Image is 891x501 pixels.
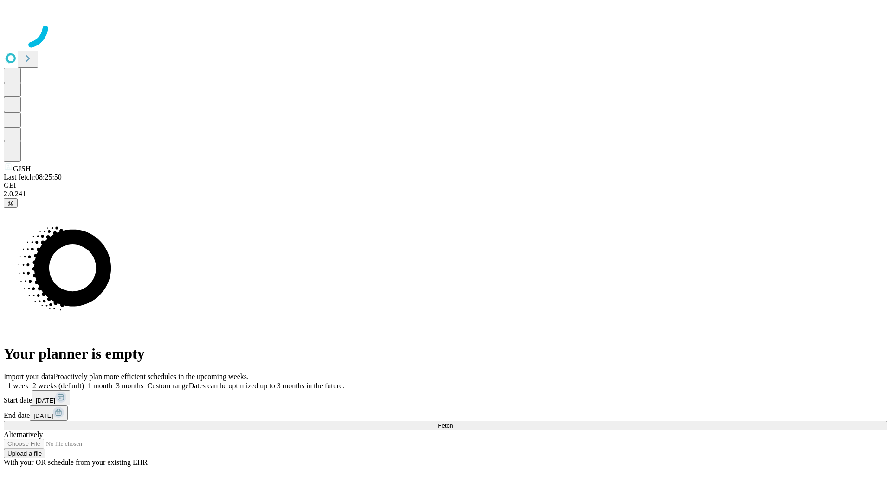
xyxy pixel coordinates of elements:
[7,382,29,390] span: 1 week
[4,405,887,421] div: End date
[32,390,70,405] button: [DATE]
[32,382,84,390] span: 2 weeks (default)
[4,430,43,438] span: Alternatively
[30,405,68,421] button: [DATE]
[54,373,249,380] span: Proactively plan more efficient schedules in the upcoming weeks.
[116,382,143,390] span: 3 months
[4,198,18,208] button: @
[147,382,188,390] span: Custom range
[438,422,453,429] span: Fetch
[189,382,344,390] span: Dates can be optimized up to 3 months in the future.
[4,458,148,466] span: With your OR schedule from your existing EHR
[4,190,887,198] div: 2.0.241
[4,421,887,430] button: Fetch
[88,382,112,390] span: 1 month
[36,397,55,404] span: [DATE]
[33,412,53,419] span: [DATE]
[4,345,887,362] h1: Your planner is empty
[4,181,887,190] div: GEI
[13,165,31,173] span: GJSH
[4,390,887,405] div: Start date
[7,199,14,206] span: @
[4,173,62,181] span: Last fetch: 08:25:50
[4,373,54,380] span: Import your data
[4,449,45,458] button: Upload a file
